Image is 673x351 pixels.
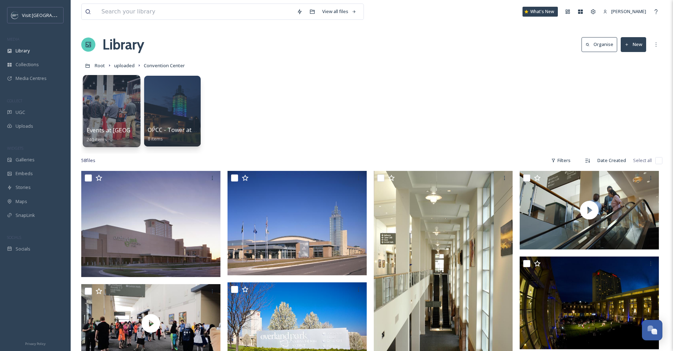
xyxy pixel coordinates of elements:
a: Root [95,61,105,70]
span: OPCC - Tower at Night [148,126,208,134]
span: Media Centres [16,75,47,82]
img: CC front-Hotel background.jpg [81,171,220,277]
img: thumbnail [520,171,659,249]
a: uploaded [114,61,135,70]
div: Date Created [594,154,630,167]
a: What's New [523,7,558,17]
span: Visit [GEOGRAPHIC_DATA] [22,12,77,18]
span: MEDIA [7,36,19,42]
a: [PERSON_NAME] [600,5,650,18]
a: OPCC - Tower at Night8 items [148,127,208,142]
span: Convention Center [144,62,185,69]
span: uploaded [114,62,135,69]
span: Stories [16,184,31,191]
span: SnapLink [16,212,35,219]
span: Socials [16,246,30,252]
img: c3es6xdrejuflcaqpovn.png [11,12,18,19]
button: Open Chat [642,320,662,340]
span: Events at [GEOGRAPHIC_DATA] [87,126,171,134]
a: Convention Center [144,61,185,70]
span: COLLECT [7,98,22,103]
span: Galleries [16,156,35,163]
div: Filters [548,154,574,167]
span: Select all [633,157,652,164]
a: Events at [GEOGRAPHIC_DATA]240 items [87,127,171,143]
button: Organise [582,37,617,52]
span: WIDGETS [7,145,23,151]
span: Root [95,62,105,69]
span: Maps [16,198,27,205]
span: 8 items [148,136,163,142]
img: 16.09.12.0107 RP CORP S.P.O.R.T.S. Early Bird Reception.jpg [520,257,659,350]
a: View all files [319,5,360,18]
span: 58 file s [81,157,95,164]
button: New [621,37,646,52]
a: Library [102,34,144,55]
span: Embeds [16,170,33,177]
img: Front of CC with flags & Icon Tower.jpg [228,171,367,275]
span: Uploads [16,123,33,130]
span: SOCIALS [7,235,21,240]
span: 240 items [87,136,107,142]
a: Privacy Policy [25,339,46,347]
span: UGC [16,109,25,116]
span: Library [16,47,30,54]
span: [PERSON_NAME] [611,8,646,15]
span: Collections [16,61,39,68]
input: Search your library [98,4,293,19]
span: Privacy Policy [25,341,46,346]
